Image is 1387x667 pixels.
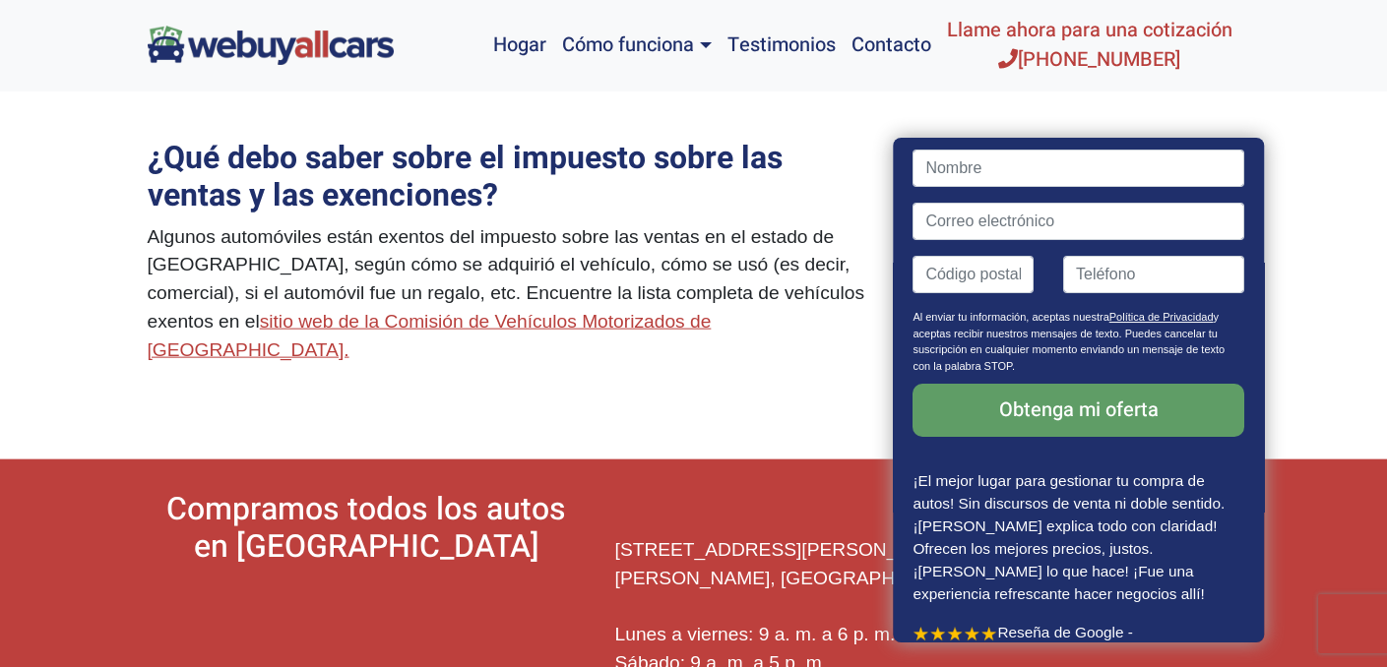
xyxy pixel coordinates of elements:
[844,8,939,83] a: Contacto
[914,311,1109,323] font: Al enviar tu información, aceptas nuestra
[914,472,1226,602] font: ¡El mejor lugar para gestionar tu compra de autos! Sin discursos de venta ni doble sentido. ¡[PER...
[148,311,712,360] a: sitio web de la Comisión de Vehículos Motorizados de [GEOGRAPHIC_DATA].
[1018,45,1180,74] font: [PHONE_NUMBER]
[554,8,719,83] a: Cómo funciona
[493,30,546,59] font: Hogar
[615,568,977,588] font: [PERSON_NAME], [GEOGRAPHIC_DATA]
[1063,256,1244,293] input: Teléfono
[727,30,836,59] font: Testimonios
[562,30,694,59] font: Cómo funciona
[166,486,566,570] font: Compramos todos los autos en [GEOGRAPHIC_DATA]
[485,8,554,83] a: Hogar
[1109,311,1214,323] a: Política de Privacidad
[947,16,1232,44] font: Llame ahora para una cotización
[914,150,1244,187] input: Nombre
[148,226,864,332] font: Algunos automóviles están exentos del impuesto sobre las ventas en el estado de [GEOGRAPHIC_DATA]...
[720,8,844,83] a: Testimonios
[914,203,1244,240] input: Correo electrónico
[148,135,783,218] font: ¿Qué debo saber sobre el impuesto sobre las ventas y las exenciones?
[939,8,1240,83] a: Llame ahora para una cotización[PHONE_NUMBER]
[914,624,1133,663] font: Reseña de Google - [PERSON_NAME]
[851,30,931,59] font: Contacto
[914,384,1244,437] input: Obtenga mi oferta
[615,624,896,644] font: Lunes a viernes: 9 a. m. a 6 p. m.
[615,539,958,560] font: [STREET_ADDRESS][PERSON_NAME]
[914,256,1035,293] input: Código postal
[914,311,1226,372] font: y aceptas recibir nuestros mensajes de texto. Puedes cancelar tu suscripción en cualquier momento...
[148,26,394,64] img: Compramos todos los autos en NJ logo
